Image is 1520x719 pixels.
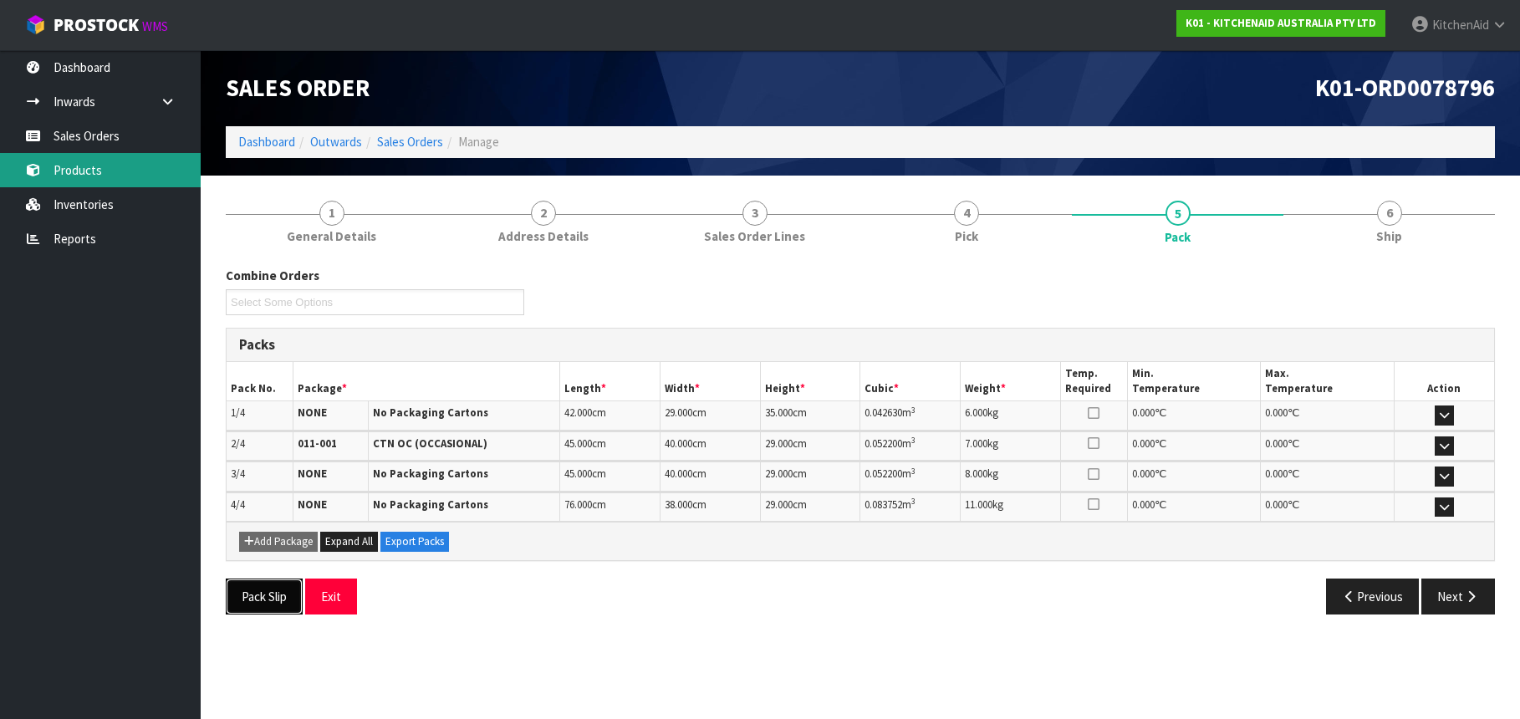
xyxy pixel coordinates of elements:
span: Sales Order Lines [704,227,805,245]
sup: 3 [911,496,916,507]
th: Min. Temperature [1127,362,1261,401]
td: kg [961,461,1061,491]
span: 35.000 [765,405,793,420]
button: Previous [1326,579,1420,614]
td: cm [760,492,860,522]
strong: No Packaging Cartons [373,405,488,420]
strong: NONE [298,405,327,420]
strong: No Packaging Cartons [373,497,488,512]
td: ℃ [1127,431,1261,461]
small: WMS [142,18,168,34]
td: cm [560,492,661,522]
th: Cubic [860,362,961,401]
td: ℃ [1261,461,1395,491]
td: m [860,492,961,522]
span: Manage [458,134,499,150]
span: Pick [955,227,978,245]
td: ℃ [1127,401,1261,431]
span: 0.083752 [865,497,902,512]
td: cm [661,461,761,491]
label: Combine Orders [226,267,319,284]
button: Exit [305,579,357,614]
button: Expand All [320,532,378,552]
span: 5 [1166,201,1191,226]
td: m [860,401,961,431]
span: Pack [226,254,1495,627]
th: Action [1394,362,1494,401]
span: 38.000 [665,497,692,512]
sup: 3 [911,435,916,446]
span: 29.000 [765,467,793,481]
td: m [860,431,961,461]
span: 8.000 [965,467,987,481]
span: 29.000 [665,405,692,420]
span: 4 [954,201,979,226]
span: 0.000 [1132,467,1155,481]
td: cm [760,461,860,491]
span: 0.000 [1265,436,1288,451]
button: Export Packs [380,532,449,552]
span: 3 [742,201,768,226]
span: K01-ORD0078796 [1315,73,1495,103]
td: ℃ [1261,492,1395,522]
strong: No Packaging Cartons [373,467,488,481]
span: 0.052200 [865,467,902,481]
span: Sales Order [226,73,370,103]
strong: 011-001 [298,436,337,451]
h3: Packs [239,337,1482,353]
span: 76.000 [564,497,592,512]
strong: K01 - KITCHENAID AUSTRALIA PTY LTD [1186,16,1376,30]
span: 2/4 [231,436,245,451]
td: ℃ [1261,401,1395,431]
span: 29.000 [765,497,793,512]
td: ℃ [1127,492,1261,522]
td: cm [661,401,761,431]
span: 40.000 [665,467,692,481]
span: 0.000 [1132,436,1155,451]
span: 40.000 [665,436,692,451]
td: ℃ [1261,431,1395,461]
td: cm [661,431,761,461]
button: Next [1421,579,1495,614]
a: Outwards [310,134,362,150]
sup: 3 [911,466,916,477]
td: kg [961,492,1061,522]
td: kg [961,431,1061,461]
th: Height [760,362,860,401]
span: 0.000 [1132,497,1155,512]
th: Temp. Required [1060,362,1127,401]
span: KitchenAid [1432,17,1489,33]
span: 6.000 [965,405,987,420]
span: Expand All [325,534,373,548]
span: Ship [1376,227,1402,245]
strong: CTN OC (OCCASIONAL) [373,436,487,451]
span: 0.052200 [865,436,902,451]
span: 29.000 [765,436,793,451]
td: cm [760,401,860,431]
span: General Details [287,227,376,245]
th: Pack No. [227,362,293,401]
th: Width [661,362,761,401]
span: 4/4 [231,497,245,512]
strong: NONE [298,497,327,512]
span: 1/4 [231,405,245,420]
td: ℃ [1127,461,1261,491]
button: Pack Slip [226,579,303,614]
th: Length [560,362,661,401]
span: 3/4 [231,467,245,481]
span: 0.000 [1132,405,1155,420]
th: Max. Temperature [1261,362,1395,401]
span: 45.000 [564,436,592,451]
img: cube-alt.png [25,14,46,35]
span: ProStock [54,14,139,36]
th: Package [293,362,560,401]
span: 0.000 [1265,405,1288,420]
td: cm [560,431,661,461]
span: 11.000 [965,497,992,512]
span: 42.000 [564,405,592,420]
span: 0.042630 [865,405,902,420]
td: cm [560,401,661,431]
span: 1 [319,201,344,226]
a: Sales Orders [377,134,443,150]
span: 0.000 [1265,497,1288,512]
